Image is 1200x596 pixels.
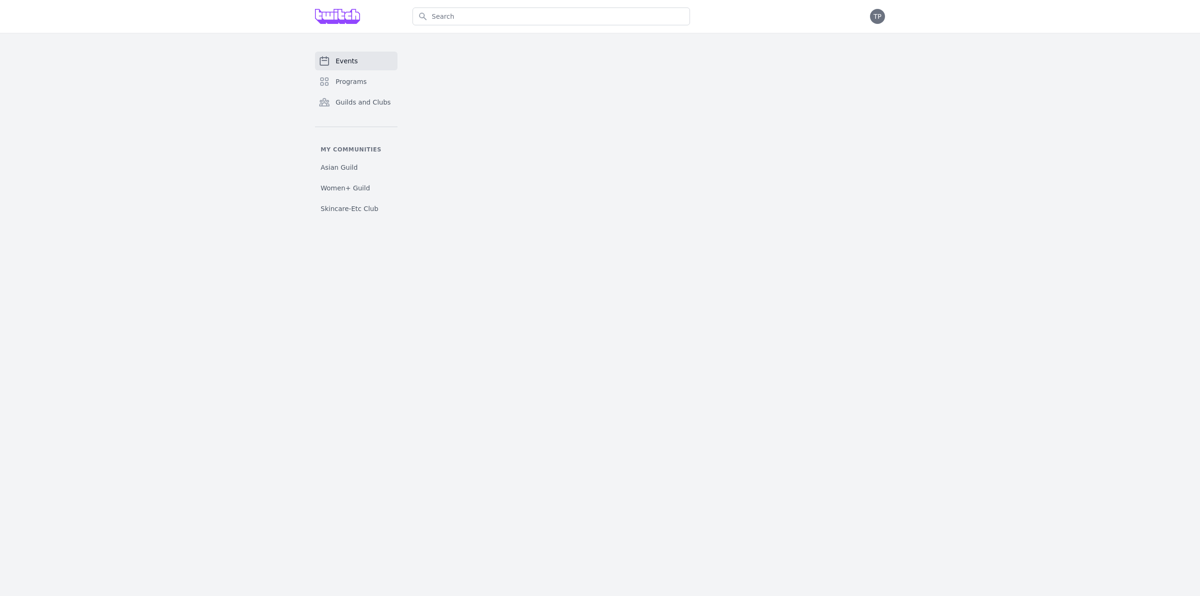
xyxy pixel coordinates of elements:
[315,72,397,91] a: Programs
[321,163,358,172] span: Asian Guild
[336,98,391,107] span: Guilds and Clubs
[321,204,378,213] span: Skincare-Etc Club
[315,9,360,24] img: Grove
[315,93,397,112] a: Guilds and Clubs
[870,9,885,24] button: TP
[412,8,690,25] input: Search
[315,146,397,153] p: My communities
[315,159,397,176] a: Asian Guild
[315,200,397,217] a: Skincare-Etc Club
[321,183,370,193] span: Women+ Guild
[315,52,397,70] a: Events
[315,52,397,217] nav: Sidebar
[336,56,358,66] span: Events
[315,180,397,196] a: Women+ Guild
[874,13,882,20] span: TP
[336,77,367,86] span: Programs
